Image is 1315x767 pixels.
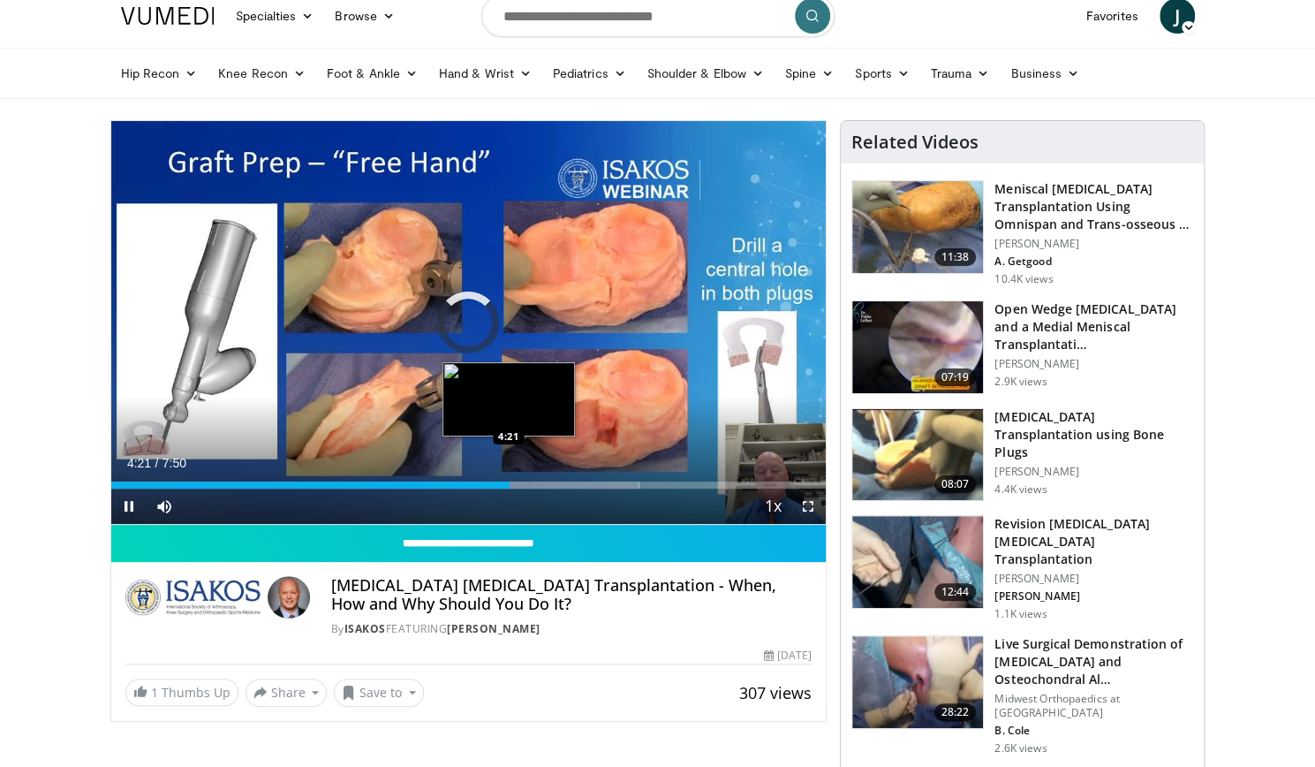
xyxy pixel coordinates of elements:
[246,679,328,707] button: Share
[542,56,637,91] a: Pediatrics
[764,648,812,664] div: [DATE]
[331,621,812,637] div: By FEATURING
[844,56,920,91] a: Sports
[920,56,1001,91] a: Trauma
[162,456,186,470] span: 7:50
[637,56,775,91] a: Shoulder & Elbow
[775,56,844,91] a: Spine
[125,576,261,619] img: ISAKOS
[994,515,1193,568] h3: Revision [MEDICAL_DATA] [MEDICAL_DATA] Transplantation
[994,692,1193,720] p: Midwest Orthopaedics at [GEOGRAPHIC_DATA]
[111,482,827,489] div: Progress Bar
[151,684,158,701] span: 1
[316,56,428,91] a: Foot & Ankle
[155,456,159,470] span: /
[208,56,316,91] a: Knee Recon
[127,456,151,470] span: 4:21
[994,724,1193,738] p: B. Cole
[851,180,1193,286] a: 11:38 Meniscal [MEDICAL_DATA] Transplantation Using Omnispan and Trans-osseous … [PERSON_NAME] A....
[1000,56,1090,91] a: Business
[994,300,1193,353] h3: Open Wedge [MEDICAL_DATA] and a Medial Meniscal Transplantati…
[111,489,147,524] button: Pause
[934,248,977,266] span: 11:38
[852,516,983,608] img: 95fe9ca0-7628-4c81-905b-17add78dff4d.150x105_q85_crop-smart_upscale.jpg
[334,679,424,707] button: Save to
[739,682,812,703] span: 307 views
[994,357,1193,371] p: [PERSON_NAME]
[934,475,977,493] span: 08:07
[934,368,977,386] span: 07:19
[994,482,1047,497] p: 4.4K views
[121,7,215,25] img: VuMedi Logo
[934,583,977,601] span: 12:44
[125,679,238,706] a: 1 Thumbs Up
[147,489,182,524] button: Mute
[994,607,1047,621] p: 1.1K views
[994,741,1047,756] p: 2.6K views
[111,121,827,525] video-js: Video Player
[268,576,310,619] img: Avatar
[851,132,979,153] h4: Related Videos
[994,180,1193,233] h3: Meniscal [MEDICAL_DATA] Transplantation Using Omnispan and Trans-osseous …
[994,237,1193,251] p: [PERSON_NAME]
[110,56,208,91] a: Hip Recon
[851,408,1193,502] a: 08:07 [MEDICAL_DATA] Transplantation using Bone Plugs [PERSON_NAME] 4.4K views
[331,576,812,614] h4: [MEDICAL_DATA] [MEDICAL_DATA] Transplantation - When, How and Why Should You Do It?
[447,621,540,636] a: [PERSON_NAME]
[755,489,790,524] button: Playback Rate
[344,621,386,636] a: ISAKOS
[790,489,826,524] button: Fullscreen
[994,375,1047,389] p: 2.9K views
[852,181,983,273] img: 307340_0000_1.png.150x105_q85_crop-smart_upscale.jpg
[851,515,1193,621] a: 12:44 Revision [MEDICAL_DATA] [MEDICAL_DATA] Transplantation [PERSON_NAME] [PERSON_NAME] 1.1K views
[428,56,542,91] a: Hand & Wrist
[994,272,1053,286] p: 10.4K views
[994,254,1193,269] p: A. Getgood
[994,589,1193,604] p: [PERSON_NAME]
[851,635,1193,756] a: 28:22 Live Surgical Demonstration of [MEDICAL_DATA] and Osteochondral Al… Midwest Orthopaedics at...
[994,408,1193,461] h3: [MEDICAL_DATA] Transplantation using Bone Plugs
[852,636,983,728] img: 5ec281ff-3cbf-47ba-bb3e-2efb67e1a798.150x105_q85_crop-smart_upscale.jpg
[994,465,1193,479] p: [PERSON_NAME]
[442,362,575,437] img: image.jpeg
[851,300,1193,394] a: 07:19 Open Wedge [MEDICAL_DATA] and a Medial Meniscal Transplantati… [PERSON_NAME] 2.9K views
[852,409,983,501] img: 38554_0000_3.png.150x105_q85_crop-smart_upscale.jpg
[934,703,977,721] span: 28:22
[994,635,1193,688] h3: Live Surgical Demonstration of [MEDICAL_DATA] and Osteochondral Al…
[852,301,983,393] img: 2f663789-dcc6-45c0-a032-48dfe11fb870.150x105_q85_crop-smart_upscale.jpg
[994,572,1193,586] p: [PERSON_NAME]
